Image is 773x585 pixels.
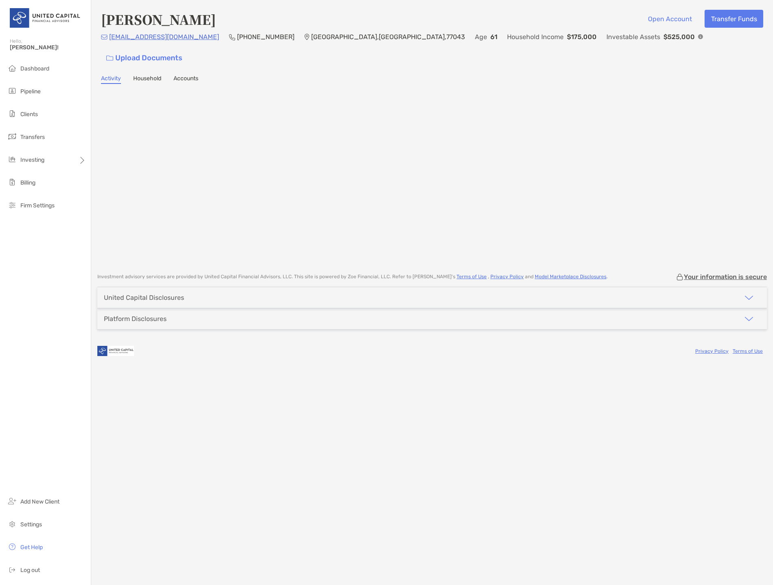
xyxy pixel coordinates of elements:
span: Settings [20,521,42,528]
a: Terms of Use [457,274,487,279]
span: Investing [20,156,44,163]
span: Dashboard [20,65,49,72]
img: Email Icon [101,35,108,40]
span: Log out [20,567,40,574]
img: firm-settings icon [7,200,17,210]
a: Upload Documents [101,49,188,67]
a: Household [133,75,161,84]
span: [PERSON_NAME]! [10,44,86,51]
img: investing icon [7,154,17,164]
img: logout icon [7,565,17,574]
a: Activity [101,75,121,84]
span: Billing [20,179,35,186]
p: [PHONE_NUMBER] [237,32,294,42]
img: icon arrow [744,293,754,303]
img: clients icon [7,109,17,119]
a: Privacy Policy [490,274,524,279]
span: Transfers [20,134,45,141]
p: 61 [490,32,497,42]
p: Investable Assets [606,32,660,42]
img: get-help icon [7,542,17,552]
img: transfers icon [7,132,17,141]
img: button icon [106,55,113,61]
p: Your information is secure [684,273,767,281]
span: Get Help [20,544,43,551]
img: Phone Icon [229,34,235,40]
a: Model Marketplace Disclosures [535,274,606,279]
img: Location Icon [304,34,310,40]
div: Platform Disclosures [104,315,167,323]
a: Terms of Use [733,348,763,354]
span: Firm Settings [20,202,55,209]
button: Transfer Funds [705,10,763,28]
span: Clients [20,111,38,118]
p: [EMAIL_ADDRESS][DOMAIN_NAME] [109,32,219,42]
button: Open Account [641,10,698,28]
img: pipeline icon [7,86,17,96]
img: add_new_client icon [7,496,17,506]
img: Info Icon [698,34,703,39]
img: icon arrow [744,314,754,324]
img: settings icon [7,519,17,529]
p: $525,000 [663,32,695,42]
span: Pipeline [20,88,41,95]
a: Accounts [173,75,198,84]
a: Privacy Policy [695,348,729,354]
img: United Capital Logo [10,3,81,33]
p: [GEOGRAPHIC_DATA] , [GEOGRAPHIC_DATA] , 77043 [311,32,465,42]
p: Investment advisory services are provided by United Capital Financial Advisors, LLC . This site i... [97,274,608,280]
span: Add New Client [20,498,59,505]
div: United Capital Disclosures [104,294,184,301]
img: dashboard icon [7,63,17,73]
p: $175,000 [567,32,597,42]
p: Household Income [507,32,564,42]
p: Age [475,32,487,42]
img: billing icon [7,177,17,187]
h4: [PERSON_NAME] [101,10,216,29]
img: company logo [97,342,134,360]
